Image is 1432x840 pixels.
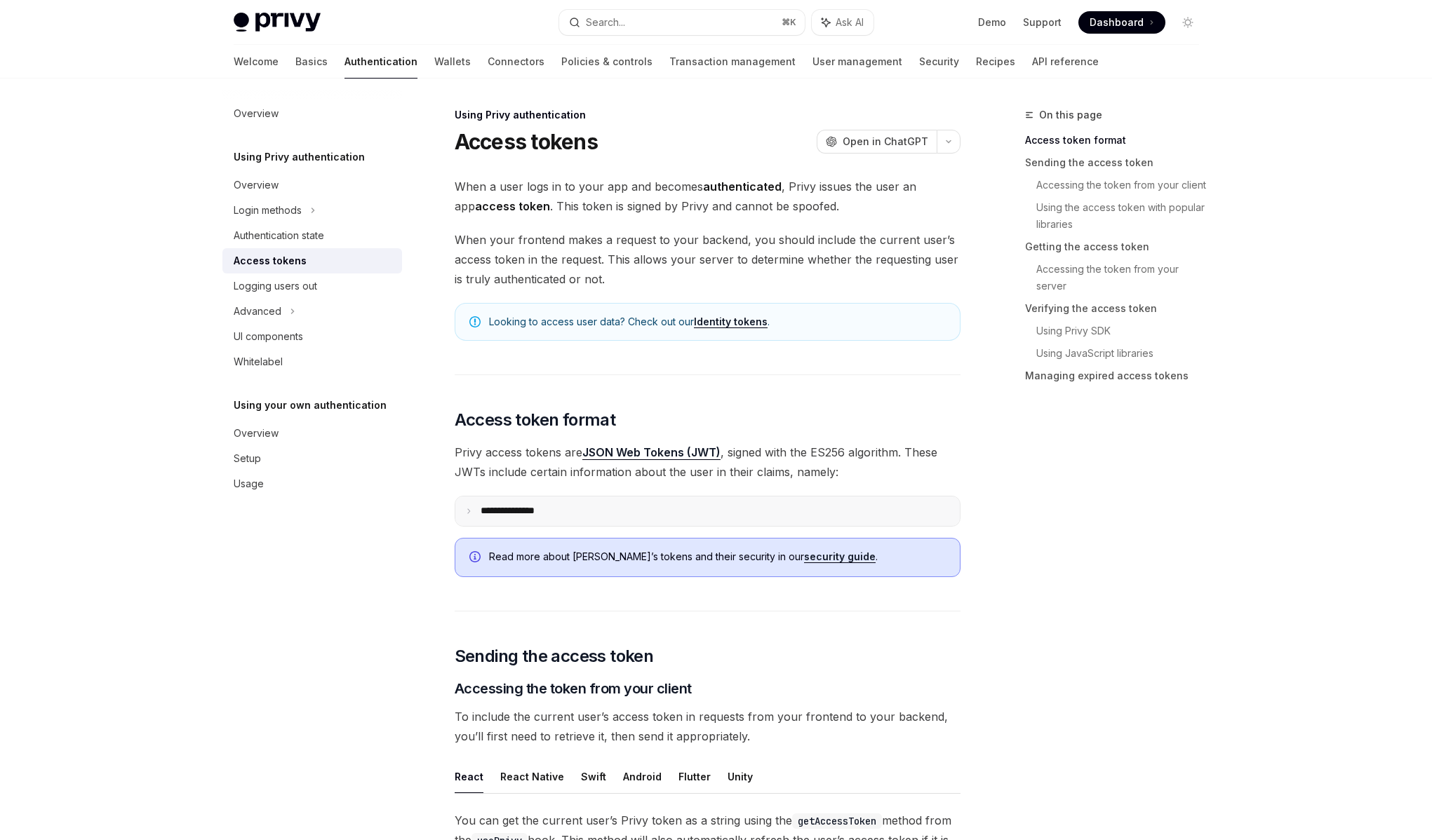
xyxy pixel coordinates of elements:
a: Usage [222,471,402,496]
a: Getting the access token [1025,236,1210,258]
div: Setup [234,450,261,467]
button: Android [623,760,662,793]
div: Whitelabel [234,353,283,370]
div: Logging users out [234,278,317,294]
a: Using the access token with popular libraries [1036,196,1210,236]
span: ⌘ K [782,17,796,28]
a: Identity tokens [694,316,768,328]
a: Connectors [488,45,544,79]
button: Flutter [678,760,711,793]
button: Search...⌘K [559,10,805,35]
a: UI components [222,324,402,349]
a: Verifying the access token [1025,297,1210,320]
a: Welcome [234,45,279,79]
a: User management [812,45,902,79]
a: Setup [222,446,402,471]
a: Transaction management [669,45,796,79]
a: Using JavaScript libraries [1036,342,1210,365]
span: Access token format [455,409,616,431]
div: Overview [234,105,279,122]
a: Security [919,45,959,79]
a: Using Privy SDK [1036,320,1210,342]
div: Using Privy authentication [455,108,961,122]
strong: authenticated [703,179,782,194]
a: Dashboard [1078,11,1165,34]
a: Support [1023,15,1062,29]
a: Overview [222,421,402,446]
button: Open in ChatGPT [817,130,937,154]
code: getAccessToken [792,813,882,829]
div: Overview [234,177,279,194]
svg: Note [469,316,481,327]
a: Demo [978,15,1006,29]
div: Login methods [234,202,302,219]
div: UI components [234,328,303,345]
span: Privy access tokens are , signed with the ES256 algorithm. These JWTs include certain information... [455,442,961,482]
a: security guide [804,550,876,563]
div: Access tokens [234,252,307,269]
svg: Info [469,551,483,565]
a: Wallets [434,45,471,79]
a: Whitelabel [222,349,402,374]
button: React Native [500,760,564,793]
h5: Using Privy authentication [234,149,365,165]
div: Overview [234,425,279,442]
h5: Using your own authentication [234,397,387,414]
div: Usage [234,475,264,492]
span: Sending the access token [455,645,654,668]
a: Accessing the token from your client [1036,174,1210,196]
span: Ask AI [836,15,864,29]
span: Open in ChatGPT [843,135,928,149]
a: Access token format [1025,129,1210,151]
a: Managing expired access tokens [1025,365,1210,387]
strong: access token [475,199,550,213]
a: Basics [295,45,328,79]
span: When your frontend makes a request to your backend, you should include the current user’s access ... [455,230,961,289]
span: Accessing the token from your client [455,679,692,698]
a: API reference [1032,45,1099,79]
a: Recipes [976,45,1015,79]
a: Policies & controls [561,45,653,79]
a: Overview [222,172,402,198]
div: Search... [586,14,625,31]
a: Accessing the token from your server [1036,258,1210,297]
a: Logging users out [222,273,402,299]
button: Toggle dark mode [1177,11,1199,34]
span: Looking to access user data? Check out our . [489,315,946,329]
span: On this page [1039,107,1102,123]
button: React [455,760,483,793]
span: Read more about [PERSON_NAME]’s tokens and their security in our . [489,550,946,564]
span: To include the current user’s access token in requests from your frontend to your backend, you’ll... [455,707,961,746]
img: light logo [234,13,321,32]
a: Sending the access token [1025,151,1210,174]
span: Dashboard [1090,15,1144,29]
a: Access tokens [222,248,402,273]
button: Swift [581,760,606,793]
button: Ask AI [812,10,874,35]
button: Unity [728,760,753,793]
div: Advanced [234,303,281,320]
div: Authentication state [234,227,324,244]
span: When a user logs in to your app and becomes , Privy issues the user an app . This token is signed... [455,177,961,216]
a: JSON Web Tokens (JWT) [582,445,721,460]
a: Overview [222,101,402,126]
a: Authentication [344,45,417,79]
a: Authentication state [222,223,402,248]
h1: Access tokens [455,129,598,154]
